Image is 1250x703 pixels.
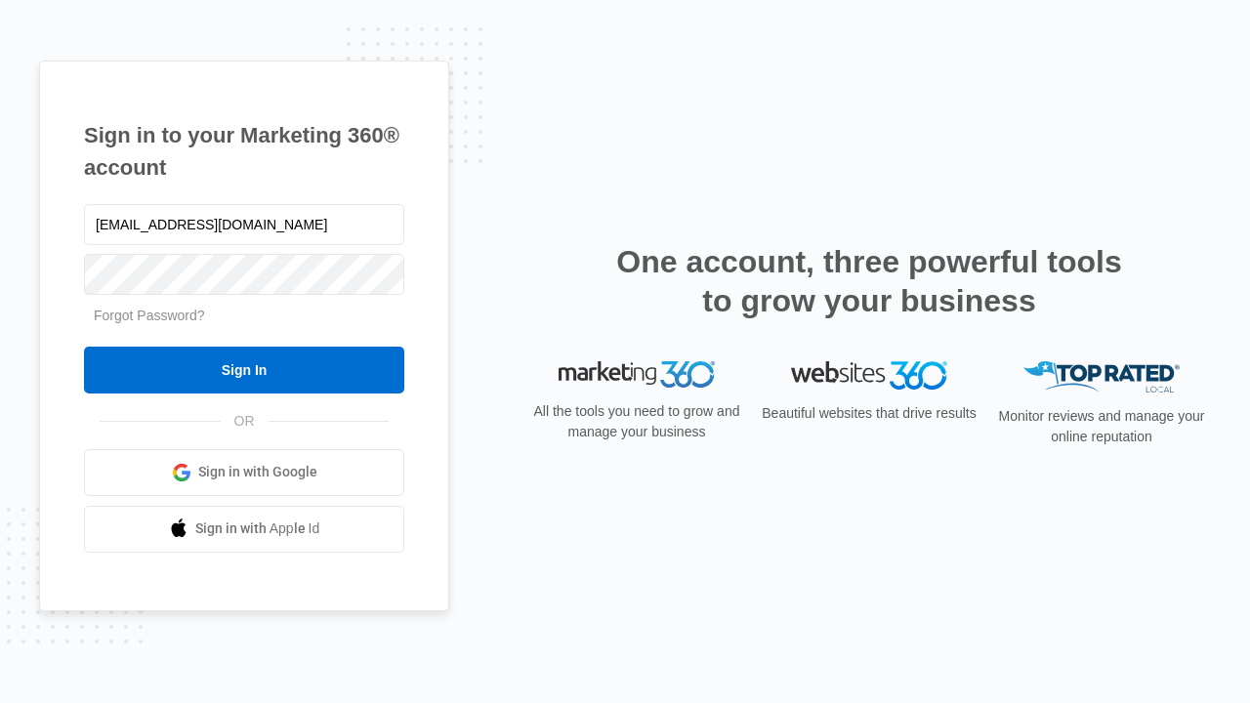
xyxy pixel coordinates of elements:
[1023,361,1180,393] img: Top Rated Local
[195,518,320,539] span: Sign in with Apple Id
[84,347,404,393] input: Sign In
[760,403,979,424] p: Beautiful websites that drive results
[84,506,404,553] a: Sign in with Apple Id
[84,204,404,245] input: Email
[198,462,317,482] span: Sign in with Google
[84,119,404,184] h1: Sign in to your Marketing 360® account
[791,361,947,390] img: Websites 360
[559,361,715,389] img: Marketing 360
[84,449,404,496] a: Sign in with Google
[94,308,205,323] a: Forgot Password?
[992,406,1211,447] p: Monitor reviews and manage your online reputation
[610,242,1128,320] h2: One account, three powerful tools to grow your business
[221,411,269,432] span: OR
[527,401,746,442] p: All the tools you need to grow and manage your business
